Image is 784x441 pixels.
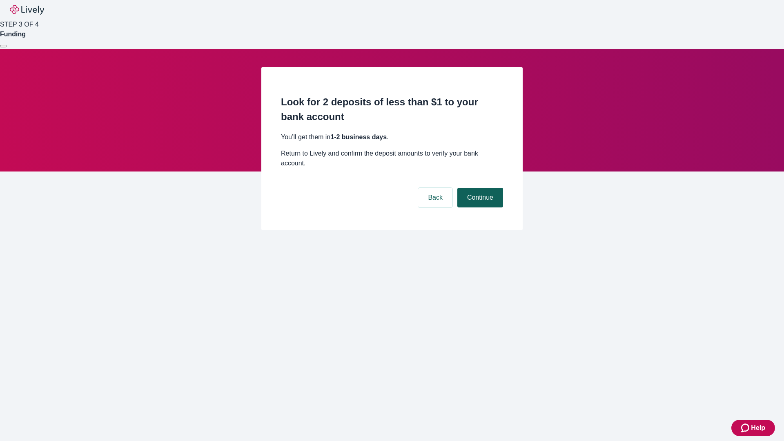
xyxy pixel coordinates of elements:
svg: Zendesk support icon [741,423,751,433]
p: Return to Lively and confirm the deposit amounts to verify your bank account. [281,149,503,168]
h2: Look for 2 deposits of less than $1 to your bank account [281,95,503,124]
span: Help [751,423,765,433]
img: Lively [10,5,44,15]
p: You’ll get them in . [281,132,503,142]
button: Continue [457,188,503,207]
button: Back [418,188,452,207]
strong: 1-2 business days [330,134,387,140]
button: Zendesk support iconHelp [731,420,775,436]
